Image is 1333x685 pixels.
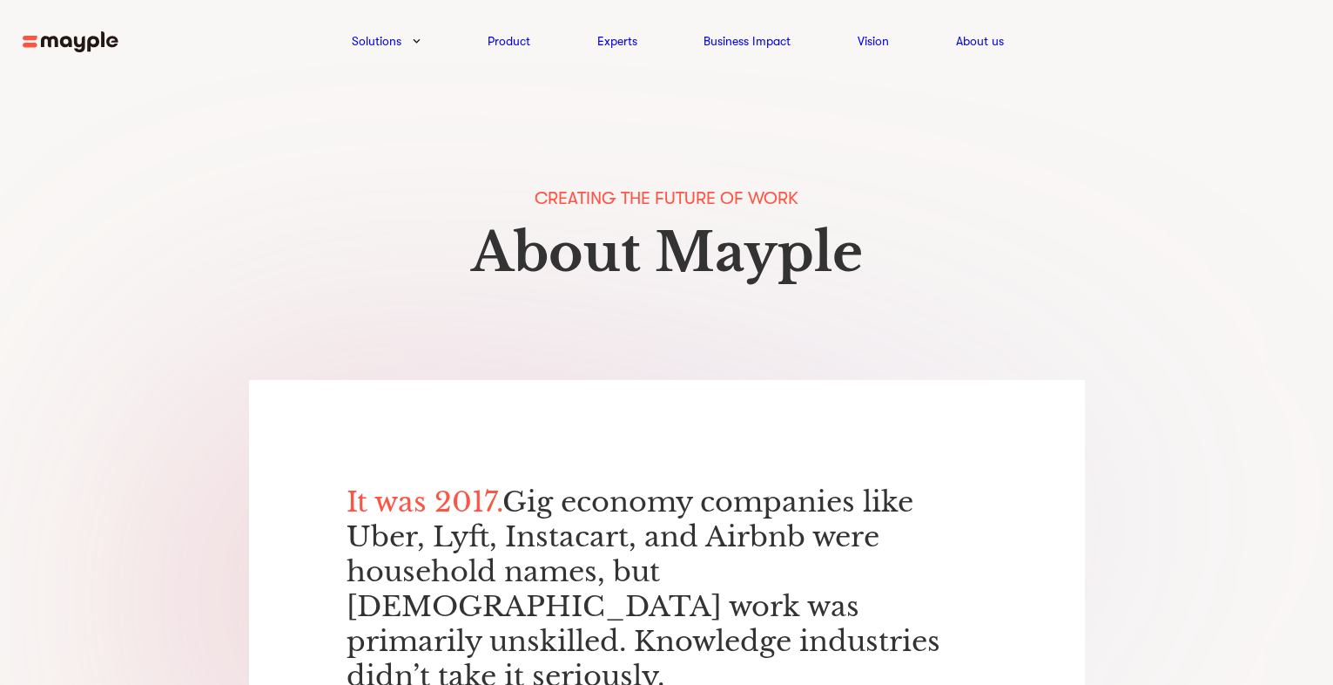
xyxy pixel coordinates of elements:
a: Business Impact [704,31,791,51]
span: It was 2017. [347,485,502,519]
a: Vision [858,31,889,51]
a: Experts [597,31,637,51]
a: Solutions [352,31,401,51]
a: Product [488,31,530,51]
img: mayple-logo [23,31,118,53]
img: arrow-down [413,38,421,44]
a: About us [956,31,1004,51]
